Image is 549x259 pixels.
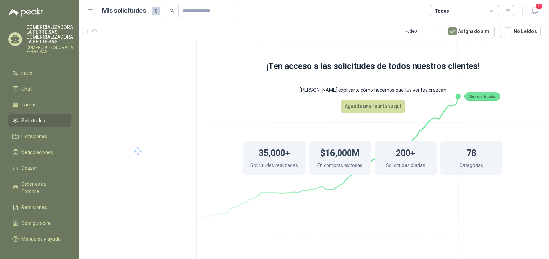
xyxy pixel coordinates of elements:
div: Todas [435,7,449,15]
span: Chat [21,85,32,93]
span: Cotizar [21,164,37,172]
h1: Mis solicitudes [102,6,146,16]
a: Solicitudes [8,114,71,127]
a: Órdenes de Compra [8,177,71,198]
span: 0 [152,7,160,15]
h1: $16,000M [320,145,359,160]
span: Remisiones [21,204,47,211]
span: 1 [535,3,543,10]
a: Cotizar [8,162,71,175]
span: Licitaciones [21,133,47,140]
button: No Leídos [500,25,541,38]
img: Logo peakr [8,8,43,17]
span: Inicio [21,69,32,77]
span: Órdenes de Compra [21,180,64,195]
a: Remisiones [8,201,71,214]
p: COMERCIALIZADORA LA FERRE SAS COMERCIALIZADORA LA FERRE SAS [26,25,73,44]
a: Licitaciones [8,130,71,143]
span: Tareas [21,101,37,108]
span: Manuales y ayuda [21,235,61,243]
a: Negociaciones [8,146,71,159]
p: COMERCIALIZADORA LA FERRE SAS [26,45,73,54]
p: Categorías [459,162,483,171]
button: Agenda una reunion aquí [341,100,405,113]
a: Inicio [8,66,71,80]
h1: 200+ [396,145,415,160]
a: Tareas [8,98,71,111]
a: Configuración [8,217,71,230]
h1: 78 [467,145,476,160]
span: search [170,8,174,13]
span: Configuración [21,219,52,227]
a: Chat [8,82,71,95]
a: Manuales y ayuda [8,232,71,246]
p: Solicitudes diarias [386,162,425,171]
p: En compras exitosas [317,162,362,171]
button: 1 [528,5,541,17]
span: Solicitudes [21,117,45,124]
h1: 35,000+ [259,145,290,160]
p: Solicitudes realizadas [250,162,298,171]
span: Negociaciones [21,148,53,156]
div: 1 - 0 de 0 [404,26,439,37]
button: Asignado a mi [445,25,495,38]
